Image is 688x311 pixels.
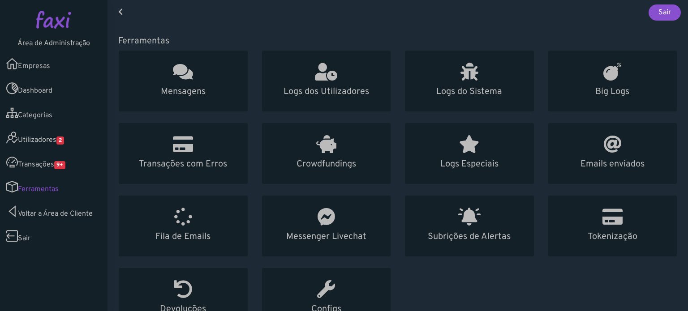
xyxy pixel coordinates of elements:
span: 2 [56,136,64,145]
a: Logs dos Utilizadores [262,50,391,112]
h5: Crowdfundings [273,159,380,170]
h5: Subrições de Alertas [416,231,523,242]
a: Emails enviados [548,123,678,184]
h5: Transações com Erros [129,159,237,170]
h5: Big Logs [559,86,666,97]
a: Tokenização [548,195,678,257]
h5: Ferramentas [118,36,677,47]
a: Fila de Emails [118,195,248,257]
a: Subrições de Alertas [404,195,534,257]
a: Crowdfundings [262,123,391,184]
a: Messenger Livechat [262,195,391,257]
a: Mensagens [118,50,248,112]
a: Transações com Erros [118,123,248,184]
a: Big Logs [548,50,678,112]
a: Logs do Sistema [404,50,534,112]
h5: Messenger Livechat [273,231,380,242]
h5: Logs Especiais [416,159,523,170]
h5: Tokenização [559,231,666,242]
h5: Logs dos Utilizadores [273,86,380,97]
a: Sair [649,4,681,21]
h5: Mensagens [129,86,237,97]
a: Logs Especiais [404,123,534,184]
h5: Emails enviados [559,159,666,170]
h5: Logs do Sistema [416,86,523,97]
span: 9+ [54,161,65,169]
h5: Fila de Emails [129,231,237,242]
